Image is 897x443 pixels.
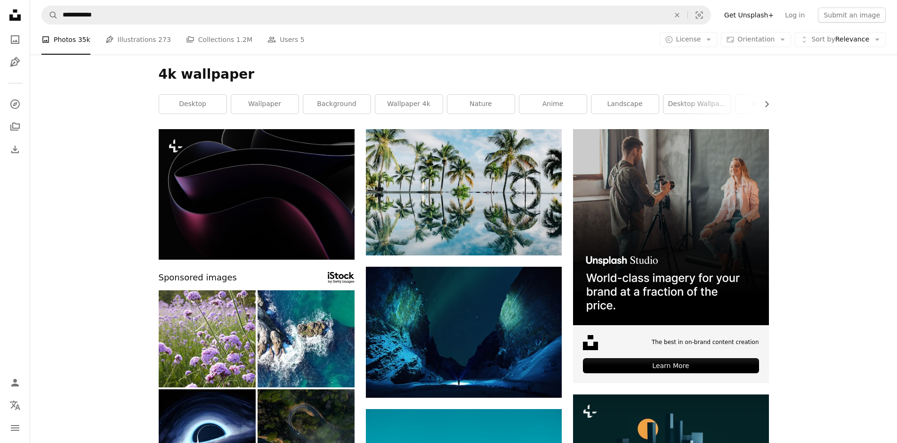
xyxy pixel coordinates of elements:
a: landscape [591,95,659,114]
a: a black and purple abstract background with curves [159,190,355,198]
button: scroll list to the right [758,95,769,114]
button: Language [6,396,24,415]
a: Collections [6,117,24,136]
form: Find visuals sitewide [41,6,711,25]
img: file-1631678316303-ed18b8b5cb9cimage [583,335,598,350]
a: Log in / Sign up [6,373,24,392]
a: Illustrations [6,53,24,72]
h1: 4k wallpaper [159,66,769,83]
div: Learn More [583,358,759,373]
img: file-1715651741414-859baba4300dimage [573,129,769,325]
img: northern lights [366,267,562,398]
span: License [676,35,701,43]
img: Purple verbena in the garden [159,290,256,387]
a: anime [519,95,587,114]
a: Photos [6,30,24,49]
span: Orientation [737,35,775,43]
a: nature [447,95,515,114]
a: Log in [779,8,810,23]
a: background [303,95,371,114]
a: Illustrations 273 [105,25,171,55]
button: Sort byRelevance [795,32,886,47]
a: wallpaper [231,95,299,114]
a: inspiration [735,95,803,114]
a: Get Unsplash+ [719,8,779,23]
span: Sponsored images [159,271,237,285]
button: Visual search [688,6,711,24]
a: wallpaper 4k [375,95,443,114]
a: Explore [6,95,24,114]
a: desktop wallpaper [663,95,731,114]
button: Orientation [721,32,791,47]
img: water reflection of coconut palm trees [366,129,562,255]
span: 5 [300,34,305,45]
img: Where Sea Meets Stone: Aerial Shots of Waves Crashing with Power and Grace [258,290,355,387]
span: The best in on-brand content creation [652,338,759,346]
button: License [660,32,718,47]
button: Submit an image [818,8,886,23]
a: northern lights [366,328,562,336]
a: desktop [159,95,226,114]
span: Relevance [811,35,869,44]
img: a black and purple abstract background with curves [159,129,355,260]
span: 1.2M [236,34,252,45]
a: Collections 1.2M [186,25,252,55]
span: 273 [158,34,171,45]
a: Users 5 [267,25,305,55]
button: Clear [667,6,687,24]
span: Sort by [811,35,835,43]
button: Menu [6,418,24,437]
a: Download History [6,140,24,159]
a: water reflection of coconut palm trees [366,188,562,196]
a: The best in on-brand content creationLearn More [573,129,769,383]
button: Search Unsplash [42,6,58,24]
